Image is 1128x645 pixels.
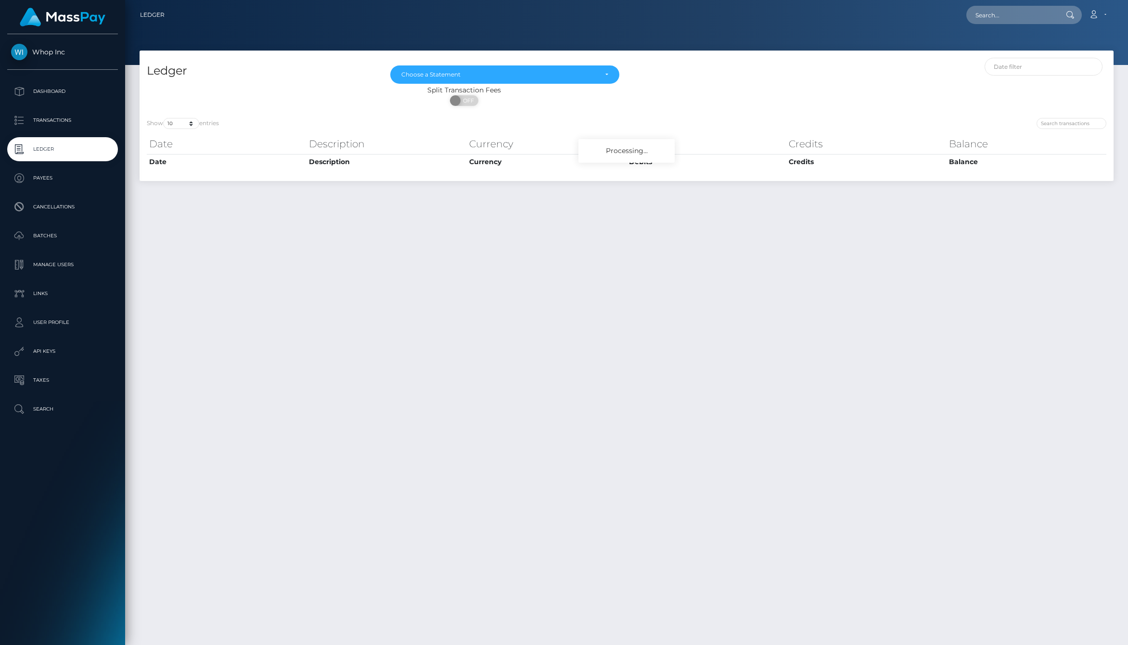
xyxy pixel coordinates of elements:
[11,84,114,99] p: Dashboard
[7,310,118,335] a: User Profile
[307,134,466,154] th: Description
[947,154,1106,169] th: Balance
[11,402,114,416] p: Search
[985,58,1103,76] input: Date filter
[307,154,466,169] th: Description
[627,154,786,169] th: Debits
[786,154,946,169] th: Credits
[11,258,114,272] p: Manage Users
[11,44,27,60] img: Whop Inc
[1037,118,1106,129] input: Search transactions
[390,65,619,84] button: Choose a Statement
[627,134,786,154] th: Debits
[7,48,118,56] span: Whop Inc
[147,63,376,79] h4: Ledger
[11,344,114,359] p: API Keys
[11,229,114,243] p: Batches
[455,95,479,106] span: OFF
[7,339,118,363] a: API Keys
[7,282,118,306] a: Links
[966,6,1057,24] input: Search...
[947,134,1106,154] th: Balance
[401,71,597,78] div: Choose a Statement
[147,134,307,154] th: Date
[11,171,114,185] p: Payees
[578,139,675,163] div: Processing...
[7,166,118,190] a: Payees
[7,368,118,392] a: Taxes
[140,5,165,25] a: Ledger
[11,286,114,301] p: Links
[7,108,118,132] a: Transactions
[7,195,118,219] a: Cancellations
[786,134,946,154] th: Credits
[7,79,118,103] a: Dashboard
[11,142,114,156] p: Ledger
[147,118,219,129] label: Show entries
[11,200,114,214] p: Cancellations
[140,85,789,95] div: Split Transaction Fees
[7,224,118,248] a: Batches
[7,397,118,421] a: Search
[11,315,114,330] p: User Profile
[11,373,114,387] p: Taxes
[11,113,114,128] p: Transactions
[147,154,307,169] th: Date
[7,137,118,161] a: Ledger
[467,154,627,169] th: Currency
[7,253,118,277] a: Manage Users
[20,8,105,26] img: MassPay Logo
[163,118,199,129] select: Showentries
[467,134,627,154] th: Currency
